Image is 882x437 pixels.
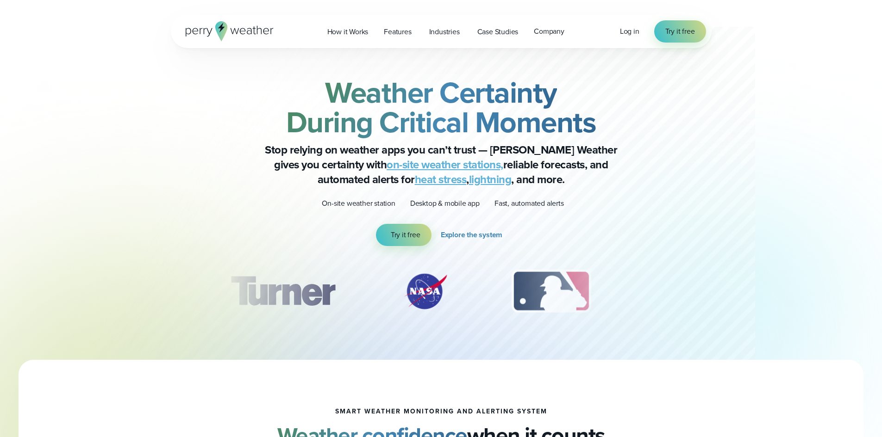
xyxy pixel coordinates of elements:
[494,198,564,209] p: Fast, automated alerts
[391,229,420,240] span: Try it free
[322,198,395,209] p: On-site weather station
[376,224,432,246] a: Try it free
[393,268,458,314] img: NASA.svg
[387,156,503,173] a: on-site weather stations,
[644,268,719,314] div: 4 of 12
[327,26,369,37] span: How it Works
[429,26,460,37] span: Industries
[534,26,564,37] span: Company
[319,22,376,41] a: How it Works
[469,22,526,41] a: Case Studies
[286,71,596,144] strong: Weather Certainty During Critical Moments
[441,224,506,246] a: Explore the system
[415,171,467,188] a: heat stress
[335,408,547,415] h1: smart weather monitoring and alerting system
[477,26,519,37] span: Case Studies
[502,268,600,314] div: 3 of 12
[217,268,348,314] img: Turner-Construction_1.svg
[393,268,458,314] div: 2 of 12
[256,142,626,187] p: Stop relying on weather apps you can’t trust — [PERSON_NAME] Weather gives you certainty with rel...
[502,268,600,314] img: MLB.svg
[654,20,706,43] a: Try it free
[469,171,512,188] a: lightning
[441,229,502,240] span: Explore the system
[644,268,719,314] img: PGA.svg
[410,198,480,209] p: Desktop & mobile app
[217,268,348,314] div: 1 of 12
[217,268,665,319] div: slideshow
[620,26,639,37] a: Log in
[665,26,695,37] span: Try it free
[384,26,411,37] span: Features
